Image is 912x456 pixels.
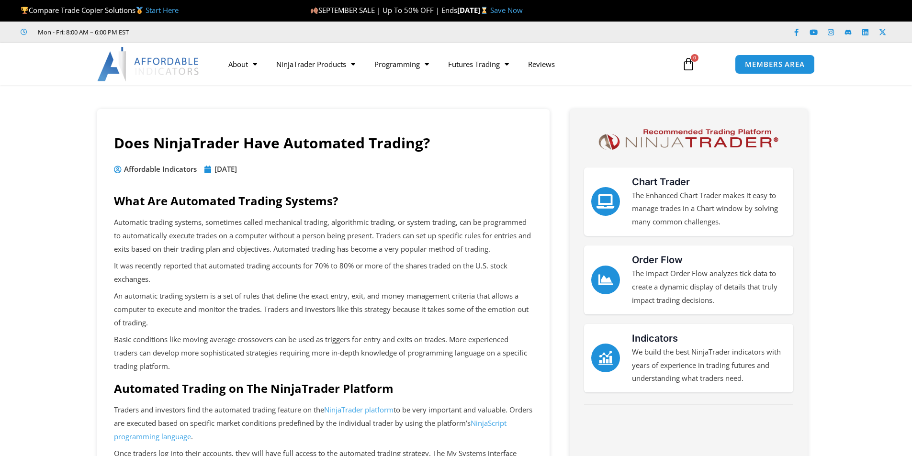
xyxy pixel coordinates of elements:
img: 🏆 [21,7,28,14]
a: Indicators [632,333,678,344]
a: 0 [667,50,709,78]
img: LogoAI | Affordable Indicators – NinjaTrader [97,47,200,81]
p: The Enhanced Chart Trader makes it easy to manage trades in a Chart window by solving many common... [632,189,786,229]
a: NinjaTrader platform [324,405,394,414]
span: MEMBERS AREA [745,61,805,68]
a: Reviews [518,53,564,75]
img: NinjaTrader Logo | Affordable Indicators – NinjaTrader [594,126,782,153]
p: Traders and investors find the automated trading feature on the to be very important and valuable... [114,403,533,444]
h1: Does NinjaTrader Have Automated Trading? [114,133,533,153]
time: [DATE] [214,164,237,174]
p: Basic conditions like moving average crossovers can be used as triggers for entry and exits on tr... [114,333,533,373]
h2: What Are Automated Trading Systems? [114,193,533,208]
a: NinjaTrader Products [267,53,365,75]
strong: [DATE] [457,5,490,15]
span: Compare Trade Copier Solutions [21,5,179,15]
img: 🍂 [311,7,318,14]
img: 🥇 [136,7,143,14]
a: About [219,53,267,75]
p: It was recently reported that automated trading accounts for 70% to 80% or more of the shares tra... [114,259,533,286]
a: Programming [365,53,439,75]
a: Futures Trading [439,53,518,75]
h2: Automated Trading on The NinjaTrader Platform [114,381,533,396]
a: Start Here [146,5,179,15]
span: SEPTEMBER SALE | Up To 50% OFF | Ends [310,5,457,15]
img: ⌛ [481,7,488,14]
a: Order Flow [632,254,683,266]
span: 0 [691,54,698,62]
a: Indicators [591,344,620,372]
nav: Menu [219,53,671,75]
iframe: Customer reviews powered by Trustpilot [142,27,286,37]
span: Affordable Indicators [122,163,197,176]
a: Order Flow [591,266,620,294]
a: MEMBERS AREA [735,55,815,74]
span: Mon - Fri: 8:00 AM – 6:00 PM EST [35,26,129,38]
a: NinjaScript programming language [114,418,507,441]
p: The Impact Order Flow analyzes tick data to create a dynamic display of details that truly impact... [632,267,786,307]
a: Chart Trader [632,176,690,188]
p: Automatic trading systems, sometimes called mechanical trading, algorithmic trading, or system tr... [114,216,533,256]
a: Save Now [490,5,523,15]
a: Chart Trader [591,187,620,216]
p: An automatic trading system is a set of rules that define the exact entry, exit, and money manage... [114,289,533,330]
p: We build the best NinjaTrader indicators with years of experience in trading futures and understa... [632,345,786,386]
